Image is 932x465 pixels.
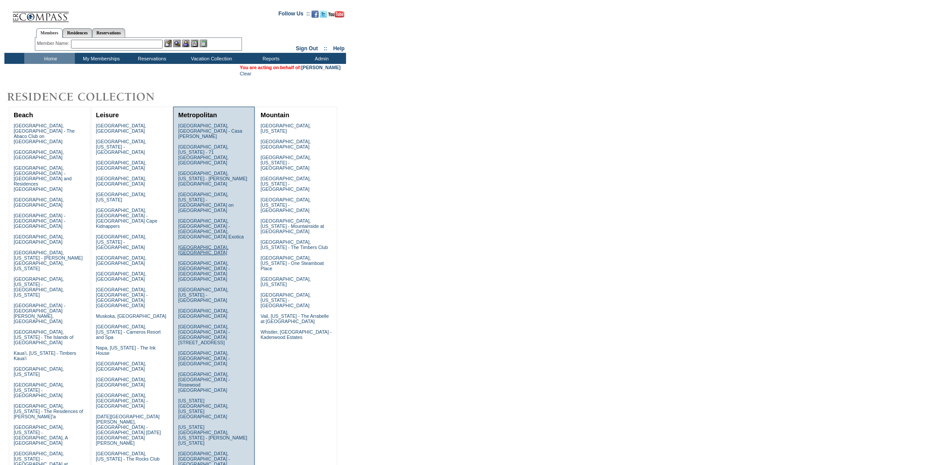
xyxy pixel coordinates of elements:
a: Beach [14,112,33,119]
a: [GEOGRAPHIC_DATA], [GEOGRAPHIC_DATA] - [GEOGRAPHIC_DATA][STREET_ADDRESS] [178,324,230,345]
a: [GEOGRAPHIC_DATA], [US_STATE] - [GEOGRAPHIC_DATA] [96,234,146,250]
a: [GEOGRAPHIC_DATA], [US_STATE] - 71 [GEOGRAPHIC_DATA], [GEOGRAPHIC_DATA] [178,144,228,165]
a: [GEOGRAPHIC_DATA], [GEOGRAPHIC_DATA] [14,234,64,245]
img: Destinations by Exclusive Resorts [4,88,176,106]
a: [GEOGRAPHIC_DATA], [US_STATE] - [GEOGRAPHIC_DATA], [US_STATE] [14,276,64,298]
img: Reservations [191,40,198,47]
a: [GEOGRAPHIC_DATA], [GEOGRAPHIC_DATA] [96,377,146,387]
img: Impersonate [182,40,190,47]
a: [GEOGRAPHIC_DATA], [GEOGRAPHIC_DATA] [96,361,146,372]
a: Kaua'i, [US_STATE] - Timbers Kaua'i [14,350,76,361]
td: Follow Us :: [279,10,310,20]
a: [GEOGRAPHIC_DATA], [US_STATE] - [GEOGRAPHIC_DATA] on [GEOGRAPHIC_DATA] [178,192,234,213]
a: [GEOGRAPHIC_DATA], [US_STATE] - [GEOGRAPHIC_DATA] [178,287,228,303]
img: i.gif [4,13,11,14]
a: [GEOGRAPHIC_DATA], [US_STATE] - The Islands of [GEOGRAPHIC_DATA] [14,329,74,345]
td: Home [24,53,75,64]
a: Mountain [261,112,289,119]
a: Vail, [US_STATE] - The Arrabelle at [GEOGRAPHIC_DATA] [261,313,329,324]
a: [GEOGRAPHIC_DATA], [GEOGRAPHIC_DATA] [96,271,146,282]
a: [GEOGRAPHIC_DATA], [GEOGRAPHIC_DATA] - Rosewood [GEOGRAPHIC_DATA] [178,372,230,393]
a: [GEOGRAPHIC_DATA], [US_STATE] - Carneros Resort and Spa [96,324,161,340]
a: [GEOGRAPHIC_DATA], [US_STATE] - [PERSON_NAME][GEOGRAPHIC_DATA], [US_STATE] [14,250,83,271]
a: [GEOGRAPHIC_DATA], [GEOGRAPHIC_DATA] - [GEOGRAPHIC_DATA] [178,350,230,366]
a: [GEOGRAPHIC_DATA], [US_STATE] - [GEOGRAPHIC_DATA] [261,292,311,308]
a: [GEOGRAPHIC_DATA], [GEOGRAPHIC_DATA] - [GEOGRAPHIC_DATA] [96,393,148,409]
div: Member Name: [37,40,71,47]
td: My Memberships [75,53,126,64]
a: Sign Out [296,45,318,52]
span: :: [324,45,328,52]
a: [GEOGRAPHIC_DATA], [GEOGRAPHIC_DATA] - [GEOGRAPHIC_DATA], [GEOGRAPHIC_DATA] Exotica [178,218,244,239]
span: You are acting on behalf of: [240,65,341,70]
img: Become our fan on Facebook [312,11,319,18]
a: [GEOGRAPHIC_DATA], [US_STATE] [96,192,146,202]
a: [GEOGRAPHIC_DATA], [GEOGRAPHIC_DATA] [261,139,311,149]
a: [GEOGRAPHIC_DATA], [GEOGRAPHIC_DATA] - Casa [PERSON_NAME] [178,123,242,139]
img: View [173,40,181,47]
a: [GEOGRAPHIC_DATA], [US_STATE] - [GEOGRAPHIC_DATA] [261,155,311,171]
a: [GEOGRAPHIC_DATA], [GEOGRAPHIC_DATA] - [GEOGRAPHIC_DATA] [GEOGRAPHIC_DATA] [178,260,230,282]
a: Metropolitan [178,112,217,119]
a: [PERSON_NAME] [302,65,341,70]
a: [GEOGRAPHIC_DATA], [US_STATE] - One Steamboat Place [261,255,324,271]
a: [DATE][GEOGRAPHIC_DATA][PERSON_NAME], [GEOGRAPHIC_DATA] - [GEOGRAPHIC_DATA] [DATE][GEOGRAPHIC_DAT... [96,414,161,446]
a: Help [333,45,345,52]
a: [GEOGRAPHIC_DATA], [US_STATE] [261,123,311,134]
a: [GEOGRAPHIC_DATA], [GEOGRAPHIC_DATA] [14,149,64,160]
td: Reports [245,53,295,64]
a: Whistler, [GEOGRAPHIC_DATA] - Kadenwood Estates [261,329,332,340]
a: [GEOGRAPHIC_DATA], [US_STATE] [14,366,64,377]
a: Muskoka, [GEOGRAPHIC_DATA] [96,313,166,319]
a: [GEOGRAPHIC_DATA] - [GEOGRAPHIC_DATA] - [GEOGRAPHIC_DATA] [14,213,65,229]
a: [GEOGRAPHIC_DATA], [US_STATE] - The Timbers Club [261,239,328,250]
a: Residences [63,28,92,37]
a: [GEOGRAPHIC_DATA], [US_STATE] [261,276,311,287]
a: [GEOGRAPHIC_DATA], [US_STATE] - [GEOGRAPHIC_DATA] [14,382,64,398]
a: [GEOGRAPHIC_DATA], [US_STATE] - [GEOGRAPHIC_DATA], A [GEOGRAPHIC_DATA] [14,424,68,446]
a: Follow us on Twitter [320,13,327,19]
a: [GEOGRAPHIC_DATA], [GEOGRAPHIC_DATA] [96,160,146,171]
a: [GEOGRAPHIC_DATA], [GEOGRAPHIC_DATA] - [GEOGRAPHIC_DATA] and Residences [GEOGRAPHIC_DATA] [14,165,72,192]
a: [US_STATE][GEOGRAPHIC_DATA], [US_STATE][GEOGRAPHIC_DATA] [178,398,228,419]
a: [GEOGRAPHIC_DATA], [GEOGRAPHIC_DATA] [96,123,146,134]
img: b_calculator.gif [200,40,207,47]
a: Subscribe to our YouTube Channel [328,13,344,19]
a: [GEOGRAPHIC_DATA], [US_STATE] - [GEOGRAPHIC_DATA] [261,176,311,192]
img: Follow us on Twitter [320,11,327,18]
a: [GEOGRAPHIC_DATA] - [GEOGRAPHIC_DATA][PERSON_NAME], [GEOGRAPHIC_DATA] [14,303,65,324]
a: [GEOGRAPHIC_DATA], [GEOGRAPHIC_DATA] - [GEOGRAPHIC_DATA] [GEOGRAPHIC_DATA] [96,287,148,308]
a: [GEOGRAPHIC_DATA], [GEOGRAPHIC_DATA] [14,197,64,208]
a: Leisure [96,112,119,119]
a: [GEOGRAPHIC_DATA], [US_STATE] - [PERSON_NAME][GEOGRAPHIC_DATA] [178,171,247,186]
a: Napa, [US_STATE] - The Ink House [96,345,156,356]
img: Compass Home [12,4,69,22]
td: Reservations [126,53,176,64]
a: [GEOGRAPHIC_DATA], [GEOGRAPHIC_DATA] - The Abaco Club on [GEOGRAPHIC_DATA] [14,123,75,144]
a: [GEOGRAPHIC_DATA], [GEOGRAPHIC_DATA] [178,308,228,319]
a: Members [36,28,63,38]
a: Clear [240,71,251,76]
td: Vacation Collection [176,53,245,64]
a: [GEOGRAPHIC_DATA], [US_STATE] - The Residences of [PERSON_NAME]'a [14,403,83,419]
img: b_edit.gif [164,40,172,47]
a: Reservations [92,28,125,37]
a: [GEOGRAPHIC_DATA], [US_STATE] - [GEOGRAPHIC_DATA] [261,197,311,213]
img: Subscribe to our YouTube Channel [328,11,344,18]
a: [GEOGRAPHIC_DATA], [GEOGRAPHIC_DATA] [96,176,146,186]
a: [GEOGRAPHIC_DATA], [US_STATE] - The Rocks Club [96,451,160,461]
a: [GEOGRAPHIC_DATA], [GEOGRAPHIC_DATA] - [GEOGRAPHIC_DATA] Cape Kidnappers [96,208,157,229]
a: Become our fan on Facebook [312,13,319,19]
a: [GEOGRAPHIC_DATA], [GEOGRAPHIC_DATA] [96,255,146,266]
a: [GEOGRAPHIC_DATA], [US_STATE] - Mountainside at [GEOGRAPHIC_DATA] [261,218,324,234]
a: [GEOGRAPHIC_DATA], [US_STATE] - [GEOGRAPHIC_DATA] [96,139,146,155]
a: [GEOGRAPHIC_DATA], [GEOGRAPHIC_DATA] [178,245,228,255]
td: Admin [295,53,346,64]
a: [US_STATE][GEOGRAPHIC_DATA], [US_STATE] - [PERSON_NAME] [US_STATE] [178,424,247,446]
